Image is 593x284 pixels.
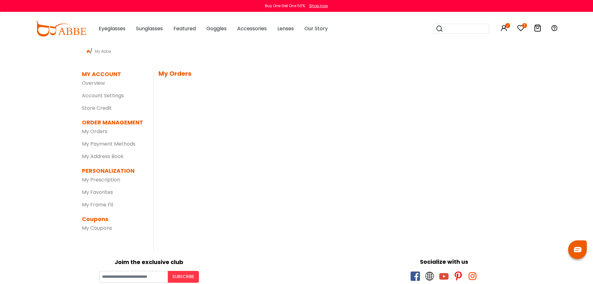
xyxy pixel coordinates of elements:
a: Shop now [306,3,328,8]
img: home.png [87,50,90,53]
span: pinterest [454,272,463,281]
span: Featured [173,25,196,32]
a: My Payment Methods [82,140,135,147]
a: My Address Book [82,153,124,160]
div: / [82,45,511,55]
a: 7 [517,26,525,33]
input: Your email [99,271,168,283]
span: Eyeglasses [99,25,125,32]
div: Shop now [309,3,328,9]
a: Overview [82,79,105,87]
img: abbeglasses.com [35,21,86,36]
a: My Favorites [82,189,113,196]
a: My Frame Fit [82,201,114,208]
span: Sunglasses [136,25,163,32]
span: Goggles [206,25,227,32]
span: My Abbe [92,49,113,54]
div: Joim the exclusive club [5,257,294,266]
i: 7 [522,23,527,28]
a: My Coupons [82,224,112,232]
h5: My Orders [158,70,511,77]
a: Account Settings [82,92,124,99]
img: chat [574,247,581,252]
span: Accessories [237,25,267,32]
button: Subscribe [168,271,199,283]
a: My Prescription [82,176,120,183]
dt: ORDER MANAGEMENT [82,118,144,127]
dt: MY ACCOUNT [82,70,121,78]
span: youtube [439,272,449,281]
dt: Coupons [82,215,144,223]
span: facebook [411,272,420,281]
a: My Orders [82,128,107,135]
dt: PERSONALIZATION [82,166,144,175]
div: Buy One Get One 50% [265,3,305,9]
a: Store Credit [82,104,112,112]
span: instagram [468,272,477,281]
span: twitter [425,272,434,281]
div: Socialize with us [300,258,589,266]
span: Our Story [304,25,328,32]
span: Lenses [277,25,294,32]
